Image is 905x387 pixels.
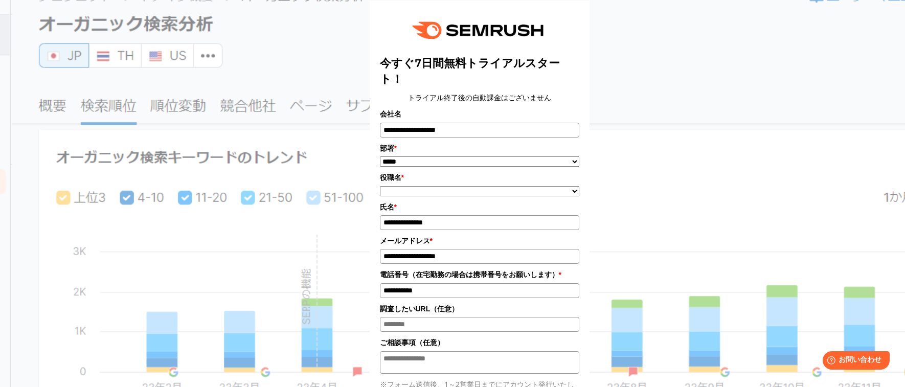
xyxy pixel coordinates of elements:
label: メールアドレス [380,235,579,246]
title: 今すぐ7日間無料トライアルスタート！ [380,55,579,87]
label: 部署 [380,143,579,154]
center: トライアル終了後の自動課金はございません [380,92,579,103]
label: 調査したいURL（任意） [380,303,579,314]
label: ご相談事項（任意） [380,337,579,348]
label: 会社名 [380,108,579,120]
label: 電話番号（在宅勤務の場合は携帯番号をお願いします） [380,269,579,280]
label: 役職名 [380,172,579,183]
iframe: Help widget launcher [814,347,894,376]
label: 氏名 [380,201,579,213]
img: e6a379fe-ca9f-484e-8561-e79cf3a04b3f.png [405,11,554,50]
